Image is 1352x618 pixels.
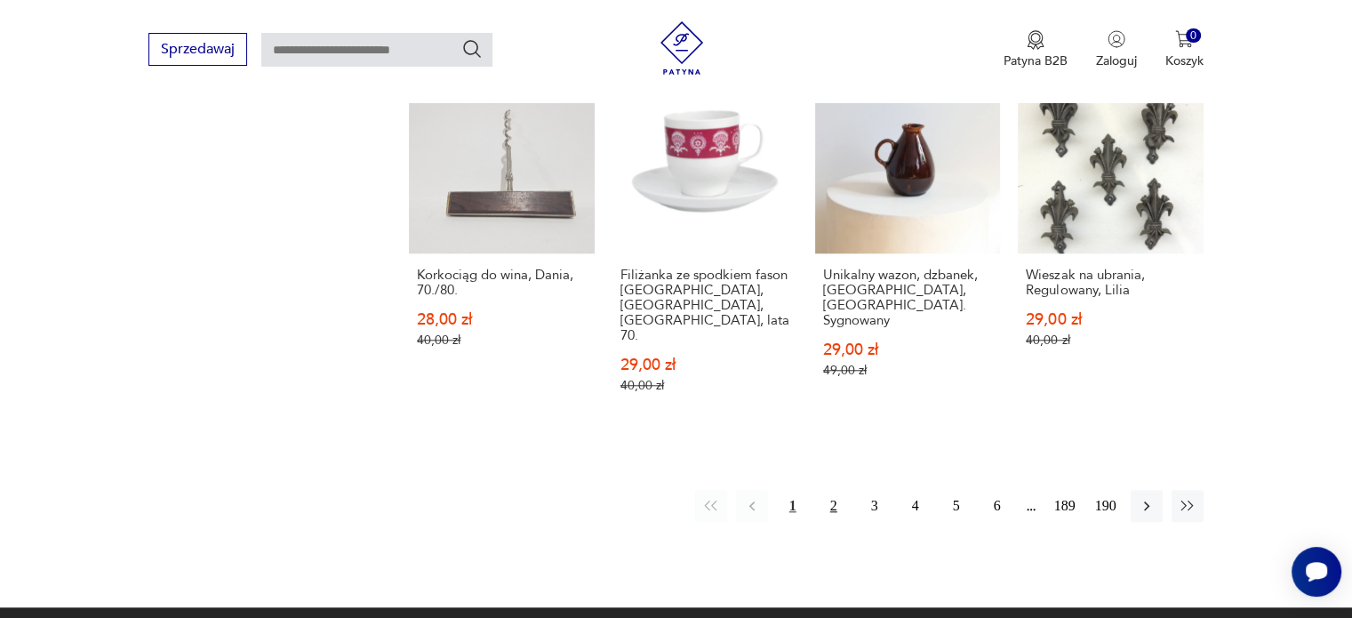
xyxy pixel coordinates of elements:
button: 5 [940,490,972,522]
h3: Wieszak na ubrania, Regulowany, Lilia [1026,268,1195,298]
a: SaleUnikalny wazon, dzbanek, Niemcy, DDR. SygnowanyUnikalny wazon, dzbanek, [GEOGRAPHIC_DATA], [G... [815,68,1000,428]
button: 1 [777,490,809,522]
p: Patyna B2B [1004,52,1068,69]
p: Zaloguj [1096,52,1137,69]
button: 6 [981,490,1013,522]
p: 29,00 zł [1026,312,1195,327]
button: 4 [900,490,932,522]
h3: Unikalny wazon, dzbanek, [GEOGRAPHIC_DATA], [GEOGRAPHIC_DATA]. Sygnowany [823,268,992,328]
img: Ikonka użytkownika [1108,30,1125,48]
p: 28,00 zł [417,312,586,327]
button: Patyna B2B [1004,30,1068,69]
p: Koszyk [1165,52,1204,69]
button: 189 [1049,490,1081,522]
h3: Filiżanka ze spodkiem fason [GEOGRAPHIC_DATA], [GEOGRAPHIC_DATA], [GEOGRAPHIC_DATA], lata 70. [620,268,789,343]
a: SaleFiliżanka ze spodkiem fason Wien, Melitta, Niemcy, lata 70.Filiżanka ze spodkiem fason [GEOGR... [612,68,797,428]
p: 40,00 zł [620,378,789,393]
a: SaleWieszak na ubrania, Regulowany, LiliaWieszak na ubrania, Regulowany, Lilia29,00 zł40,00 zł [1018,68,1203,428]
p: 40,00 zł [1026,333,1195,348]
a: Sprzedawaj [148,44,247,57]
a: SaleKorkociąg do wina, Dania, 70./80.Korkociąg do wina, Dania, 70./80.28,00 zł40,00 zł [409,68,594,428]
button: Zaloguj [1096,30,1137,69]
button: 3 [859,490,891,522]
div: 0 [1186,28,1201,44]
p: 29,00 zł [620,357,789,373]
p: 40,00 zł [417,333,586,348]
img: Ikona medalu [1027,30,1044,50]
iframe: Smartsupp widget button [1292,547,1341,597]
img: Patyna - sklep z meblami i dekoracjami vintage [655,21,708,75]
p: 29,00 zł [823,342,992,357]
button: 0Koszyk [1165,30,1204,69]
h3: Korkociąg do wina, Dania, 70./80. [417,268,586,298]
a: Ikona medaluPatyna B2B [1004,30,1068,69]
button: 2 [818,490,850,522]
button: Sprzedawaj [148,33,247,66]
button: Szukaj [461,38,483,60]
p: 49,00 zł [823,363,992,378]
img: Ikona koszyka [1175,30,1193,48]
button: 190 [1090,490,1122,522]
